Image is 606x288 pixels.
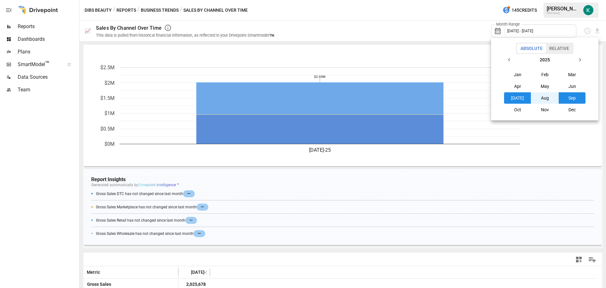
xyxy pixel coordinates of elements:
[504,81,531,92] button: Apr
[531,69,558,80] button: Feb
[531,92,558,104] button: Aug
[517,44,546,53] button: Absolute
[515,54,574,65] button: 2025
[559,104,586,115] button: Dec
[504,92,531,104] button: [DATE]
[504,69,531,80] button: Jan
[559,81,586,92] button: Jun
[546,44,573,53] button: Relative
[504,104,531,115] button: Oct
[531,104,558,115] button: Nov
[559,69,586,80] button: Mar
[531,81,558,92] button: May
[559,92,586,104] button: Sep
